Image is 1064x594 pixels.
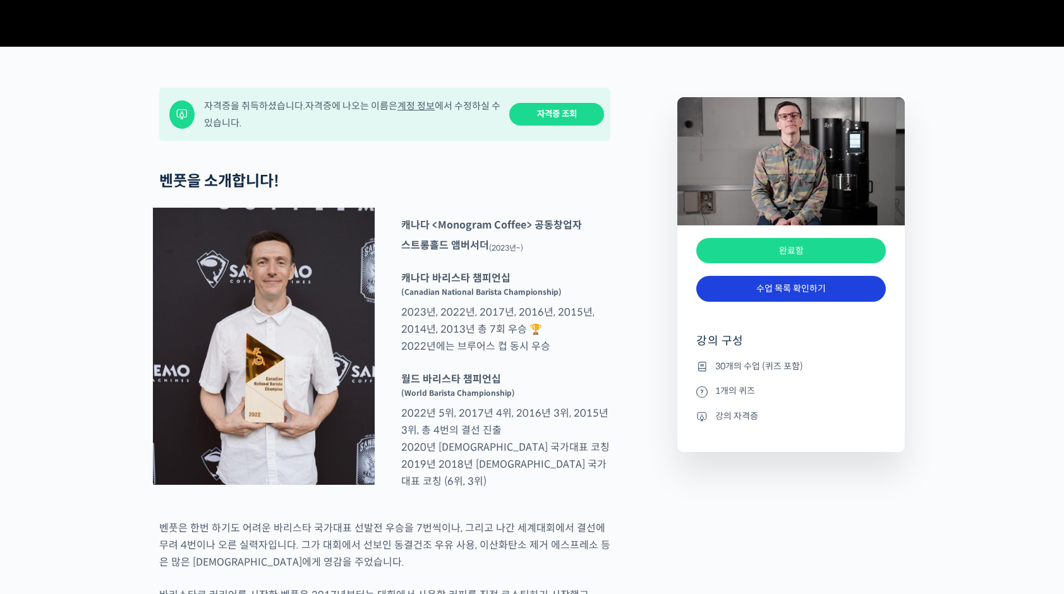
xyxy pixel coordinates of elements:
strong: 스트롱홀드 앰버서더 [401,239,489,252]
a: 설정 [163,400,243,432]
a: 자격증 조회 [509,103,604,126]
a: 대화 [83,400,163,432]
span: 대화 [116,420,131,430]
h2: 벤풋을 소개합니다! [159,172,610,191]
p: 2023년, 2022년, 2017년, 2016년, 2015년, 2014년, 2013년 총 7회 우승 🏆 2022년에는 브루어스 컵 동시 우승 [395,270,617,355]
strong: 캐나다 <Monogram Coffee> 공동창업자 [401,218,582,232]
li: 강의 자격증 [696,408,886,424]
sup: (World Barista Championship) [401,388,515,398]
span: 설정 [195,419,210,429]
sub: (2023년~) [489,243,523,252]
div: 자격증을 취득하셨습니다. 자격증에 나오는 이름은 에서 수정하실 수 있습니다. [204,97,501,131]
strong: 캐나다 바리스타 챔피언십 [401,271,511,285]
li: 30개의 수업 (퀴즈 포함) [696,359,886,374]
div: 완료함 [696,238,886,264]
p: 벤풋은 한번 하기도 어려운 바리스타 국가대표 선발전 우승을 7번씩이나, 그리고 나간 세계대회에서 결선에 무려 4번이나 오른 실력자입니다. 그가 대회에서 선보인 동결건조 우유 ... [159,520,610,571]
strong: 월드 바리스타 챔피언십 [401,372,501,386]
p: 2022년 5위, 2017년 4위, 2016년 3위, 2015년 3위, 총 4번의 결선 진출 2020년 [DEMOGRAPHIC_DATA] 국가대표 코칭 2019년 2018년 ... [395,371,617,490]
a: 계정 정보 [397,100,435,112]
sup: (Canadian National Barista Championship) [401,287,562,297]
li: 1개의 퀴즈 [696,384,886,399]
a: 수업 목록 확인하기 [696,276,886,302]
a: 홈 [4,400,83,432]
span: 홈 [40,419,47,429]
h4: 강의 구성 [696,333,886,359]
